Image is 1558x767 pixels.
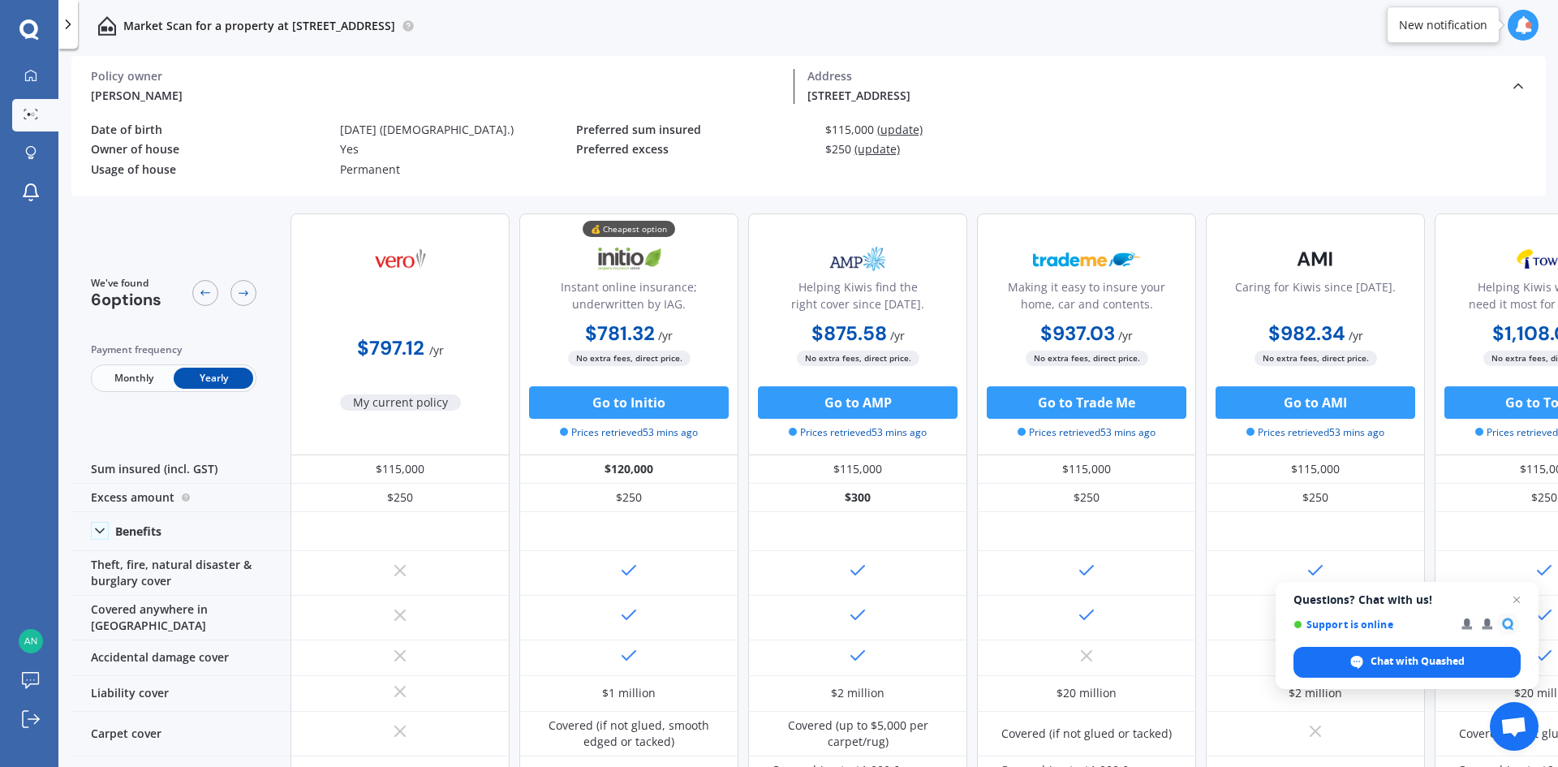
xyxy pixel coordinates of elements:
[760,717,955,750] div: Covered (up to $5,000 per carpet/rug)
[1262,239,1369,279] img: AMI-text-1.webp
[1289,685,1342,701] div: $2 million
[1371,654,1465,669] span: Chat with Quashed
[1235,278,1396,319] div: Caring for Kiwis since [DATE].
[1255,351,1377,366] span: No extra fees, direct price.
[533,278,725,319] div: Instant online insurance; underwritten by IAG.
[71,712,291,756] div: Carpet cover
[1399,17,1487,33] div: New notification
[71,596,291,640] div: Covered anywhere in [GEOGRAPHIC_DATA]
[585,321,655,346] b: $781.32
[340,394,461,411] span: My current policy
[991,278,1182,319] div: Making it easy to insure your home, car and contents.
[977,455,1196,484] div: $115,000
[748,484,967,512] div: $300
[1349,328,1363,343] span: / yr
[583,221,675,237] div: 💰 Cheapest option
[811,321,887,346] b: $875.58
[804,239,911,279] img: AMP.webp
[789,425,927,440] span: Prices retrieved 53 mins ago
[519,484,738,512] div: $250
[568,351,691,366] span: No extra fees, direct price.
[797,351,919,366] span: No extra fees, direct price.
[1040,321,1115,346] b: $937.03
[831,685,884,701] div: $2 million
[1293,593,1521,606] span: Questions? Chat with us!
[91,69,781,84] div: Policy owner
[1001,726,1172,742] div: Covered (if not glued or tacked)
[429,343,444,358] span: / yr
[532,717,726,750] div: Covered (if not glued, smooth edged or tacked)
[1206,484,1425,512] div: $250
[1118,328,1133,343] span: / yr
[1026,351,1148,366] span: No extra fees, direct price.
[529,386,729,419] button: Go to Initio
[602,685,656,701] div: $1 million
[807,87,1497,104] div: [STREET_ADDRESS]
[346,239,454,279] img: Vero.png
[987,386,1186,419] button: Go to Trade Me
[1057,685,1117,701] div: $20 million
[71,484,291,512] div: Excess amount
[291,484,510,512] div: $250
[71,676,291,712] div: Liability cover
[825,123,1061,137] div: $115,000
[291,455,510,484] div: $115,000
[123,18,395,34] p: Market Scan for a property at [STREET_ADDRESS]
[1246,425,1384,440] span: Prices retrieved 53 mins ago
[758,386,958,419] button: Go to AMP
[890,328,905,343] span: / yr
[71,551,291,596] div: Theft, fire, natural disaster & burglary cover
[977,484,1196,512] div: $250
[71,455,291,484] div: Sum insured (incl. GST)
[340,163,576,177] div: Permanent
[91,276,161,291] span: We've found
[91,143,327,157] div: Owner of house
[1033,239,1140,279] img: Trademe.webp
[825,143,1061,157] div: $250
[91,163,327,177] div: Usage of house
[1268,321,1345,346] b: $982.34
[1018,425,1156,440] span: Prices retrieved 53 mins ago
[807,69,1497,84] div: Address
[877,122,923,137] span: (update)
[854,141,900,157] span: (update)
[91,87,781,104] div: [PERSON_NAME]
[576,123,812,137] div: Preferred sum insured
[94,368,174,389] span: Monthly
[91,289,161,310] span: 6 options
[91,123,327,137] div: Date of birth
[658,328,673,343] span: / yr
[174,368,253,389] span: Yearly
[575,239,682,279] img: Initio.webp
[519,455,738,484] div: $120,000
[340,123,576,137] div: [DATE] ([DEMOGRAPHIC_DATA].)
[1216,386,1415,419] button: Go to AMI
[97,16,117,36] img: home-and-contents.b802091223b8502ef2dd.svg
[576,143,812,157] div: Preferred excess
[748,455,967,484] div: $115,000
[1490,702,1539,751] a: Open chat
[1206,455,1425,484] div: $115,000
[19,629,43,653] img: da3764696e1a7daddf39c51540877df7
[115,524,161,539] div: Benefits
[1293,618,1450,631] span: Support is online
[762,278,953,319] div: Helping Kiwis find the right cover since [DATE].
[71,640,291,676] div: Accidental damage cover
[560,425,698,440] span: Prices retrieved 53 mins ago
[91,342,256,358] div: Payment frequency
[357,335,424,360] b: $797.12
[340,143,576,157] div: Yes
[1293,647,1521,678] span: Chat with Quashed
